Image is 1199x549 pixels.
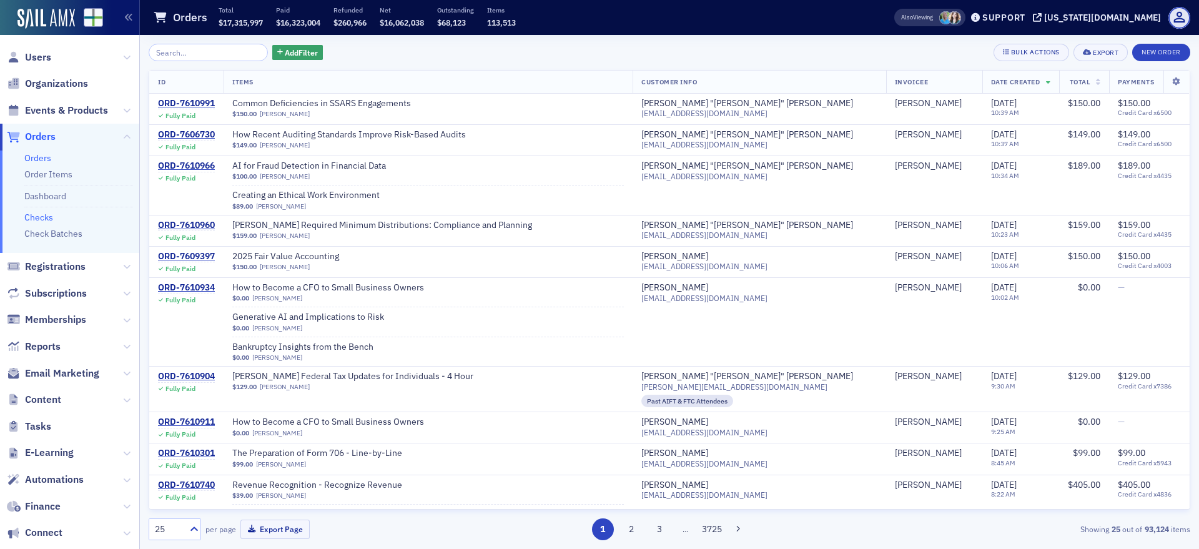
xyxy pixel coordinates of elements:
a: [PERSON_NAME] [260,263,310,271]
div: Fully Paid [165,385,195,393]
span: Credit Card x6500 [1118,140,1181,148]
div: Export [1093,49,1118,56]
a: [PERSON_NAME] [895,161,962,172]
time: 8:45 AM [991,458,1015,467]
span: $149.00 [1118,129,1150,140]
div: [PERSON_NAME] [895,417,962,428]
span: $39.00 [232,492,253,500]
span: How to Become a CFO to Small Business Owners [232,282,424,294]
div: Past AIFT & FTC Attendees [641,395,733,407]
span: Connect [25,526,62,540]
span: $149.00 [1068,129,1100,140]
span: $0.00 [232,354,249,362]
p: Paid [276,6,320,14]
span: [DATE] [991,447,1017,458]
span: Matthew Hariel [895,448,974,459]
span: Memberships [25,313,86,327]
span: Steps to Stop External Fraud [232,509,390,520]
div: Fully Paid [165,493,195,502]
a: Dashboard [24,190,66,202]
strong: 93,124 [1142,523,1171,535]
span: Bert Crenshaw [895,129,974,141]
span: $16,323,004 [276,17,320,27]
span: [DATE] [991,416,1017,427]
a: [PERSON_NAME] [260,172,310,181]
span: [EMAIL_ADDRESS][DOMAIN_NAME] [641,459,767,468]
span: $0.00 [1078,416,1100,427]
span: Profile [1168,7,1190,29]
a: New Order [1132,46,1190,57]
span: [DATE] [991,129,1017,140]
span: The Preparation of Form 706 - Line-by-Line [232,448,402,459]
span: Credit Card x4003 [1118,262,1181,270]
a: ORD-7610740 [158,480,215,491]
span: $99.00 [232,460,253,468]
span: [EMAIL_ADDRESS][DOMAIN_NAME] [641,428,767,437]
button: New Order [1132,44,1190,61]
a: [PERSON_NAME] [260,141,310,149]
span: $159.00 [1068,219,1100,230]
div: [PERSON_NAME] "[PERSON_NAME]" [PERSON_NAME] [641,161,853,172]
span: How Recent Auditing Standards Improve Risk-Based Audits [232,129,466,141]
span: [DATE] [991,479,1017,490]
span: Registrations [25,260,86,274]
span: Kristi Gates [939,11,952,24]
a: [PERSON_NAME] "[PERSON_NAME]" [PERSON_NAME] [641,129,853,141]
span: AI for Fraud Detection in Financial Data [232,161,390,172]
a: [PERSON_NAME] [641,448,708,459]
div: Fully Paid [165,174,195,182]
time: 9:25 AM [991,427,1015,436]
span: Credit Card x7386 [1118,382,1181,390]
button: Export Page [240,520,310,539]
a: [PERSON_NAME] [895,220,962,231]
div: ORD-7609397 [158,251,215,262]
div: Support [982,12,1025,23]
span: Invoicee [895,77,928,86]
span: [DATE] [991,219,1017,230]
a: [PERSON_NAME] [252,354,302,362]
div: [PERSON_NAME] [895,448,962,459]
a: [PERSON_NAME] "[PERSON_NAME]" [PERSON_NAME] [641,220,853,231]
button: 2 [620,518,642,540]
span: [EMAIL_ADDRESS][DOMAIN_NAME] [641,109,767,118]
time: 8:22 AM [991,490,1015,498]
p: Items [487,6,516,14]
label: per page [205,523,236,535]
img: SailAMX [17,9,75,29]
a: [PERSON_NAME] [895,371,962,382]
div: [PERSON_NAME] [895,480,962,491]
a: ORD-7610904 [158,371,215,382]
a: [PERSON_NAME] [256,460,306,468]
a: Revenue Recognition - Recognize Revenue [232,480,402,491]
span: $0.00 [232,294,249,302]
span: Add Filter [285,47,318,58]
time: 10:02 AM [991,293,1019,302]
span: Bankruptcy Insights from the Bench [232,342,390,353]
a: Checks [24,212,53,223]
img: SailAMX [84,8,103,27]
a: Orders [24,152,51,164]
span: $100.00 [232,172,257,181]
span: Orders [25,130,56,144]
a: ORD-7610991 [158,98,215,109]
span: Jim Himmelwright [895,161,974,172]
a: E-Learning [7,446,74,460]
a: ORD-7610911 [158,417,215,428]
p: Outstanding [437,6,474,14]
span: Jim Himmelwright [895,220,974,231]
p: Net [380,6,424,14]
span: Organizations [25,77,88,91]
a: Check Batches [24,228,82,239]
div: ORD-7606730 [158,129,215,141]
a: [PERSON_NAME] [895,282,962,294]
a: Orders [7,130,56,144]
span: $405.00 [1118,479,1150,490]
